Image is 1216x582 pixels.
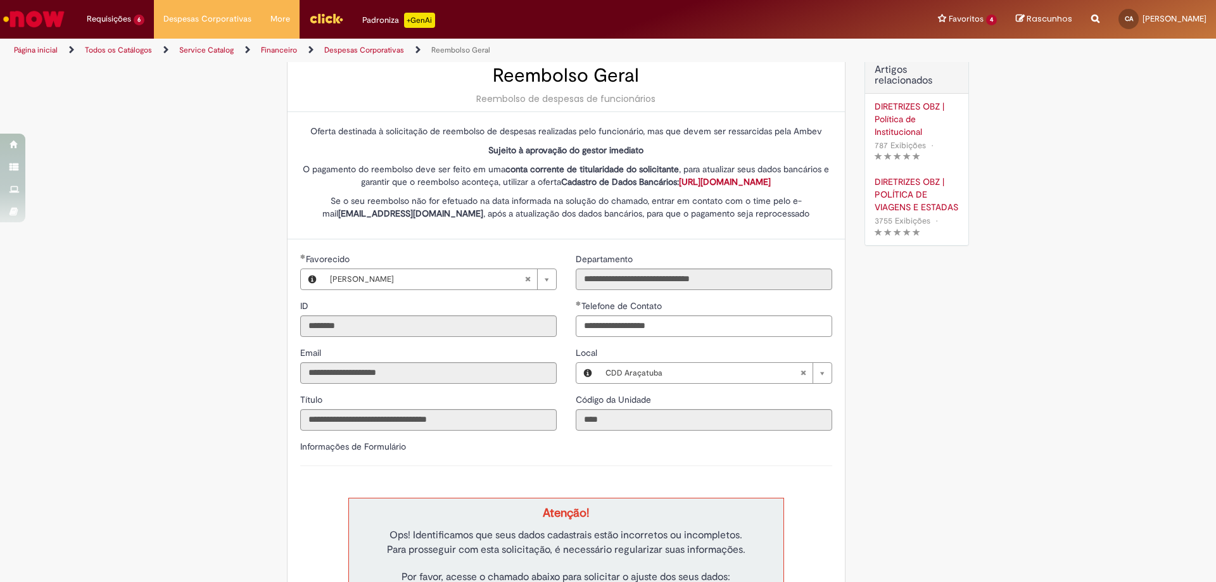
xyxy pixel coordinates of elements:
[300,346,324,359] label: Somente leitura - Email
[576,253,635,265] label: Somente leitura - Departamento
[1143,13,1206,24] span: [PERSON_NAME]
[309,9,343,28] img: click_logo_yellow_360x200.png
[986,15,997,25] span: 4
[794,363,813,383] abbr: Limpar campo Local
[134,15,144,25] span: 6
[875,65,959,87] h3: Artigos relacionados
[300,300,311,312] label: Somente leitura - ID
[576,347,600,358] span: Local
[576,301,581,306] span: Obrigatório Preenchido
[1,6,66,32] img: ServiceNow
[933,212,940,229] span: •
[85,45,152,55] a: Todos os Catálogos
[179,45,234,55] a: Service Catalog
[270,13,290,25] span: More
[300,163,832,188] p: O pagamento do reembolso deve ser feito em uma , para atualizar seus dados bancários e garantir q...
[518,269,537,289] abbr: Limpar campo Favorecido
[300,300,311,312] span: Somente leitura - ID
[576,393,654,406] label: Somente leitura - Código da Unidade
[576,409,832,431] input: Código da Unidade
[9,39,801,62] ul: Trilhas de página
[362,13,435,28] div: Padroniza
[875,215,930,226] span: 3755 Exibições
[300,125,832,137] p: Oferta destinada à solicitação de reembolso de despesas realizadas pelo funcionário, mas que deve...
[605,363,800,383] span: CDD Araçatuba
[300,394,325,405] span: Somente leitura - Título
[488,144,643,156] strong: Sujeito à aprovação do gestor imediato
[949,13,984,25] span: Favoritos
[14,45,58,55] a: Página inicial
[576,363,599,383] button: Local, Visualizar este registro CDD Araçatuba
[599,363,832,383] a: CDD AraçatubaLimpar campo Local
[300,362,557,384] input: Email
[1016,13,1072,25] a: Rascunhos
[261,45,297,55] a: Financeiro
[300,441,406,452] label: Informações de Formulário
[576,315,832,337] input: Telefone de Contato
[300,65,832,86] h2: Reembolso Geral
[300,393,325,406] label: Somente leitura - Título
[581,300,664,312] span: Telefone de Contato
[300,315,557,337] input: ID
[561,176,771,187] strong: Cadastro de Dados Bancários:
[300,347,324,358] span: Somente leitura - Email
[389,529,742,541] span: Ops! Identificamos que seus dados cadastrais estão incorretos ou incompletos.
[875,175,959,213] a: DIRETRIZES OBZ | POLÍTICA DE VIAGENS E ESTADAS
[505,163,679,175] strong: conta corrente de titularidade do solicitante
[679,176,771,187] a: [URL][DOMAIN_NAME]
[300,92,832,105] div: Reembolso de despesas de funcionários
[875,100,959,138] a: DIRETRIZES OBZ | Política de Institucional
[163,13,251,25] span: Despesas Corporativas
[330,269,524,289] span: [PERSON_NAME]
[404,13,435,28] p: +GenAi
[324,45,404,55] a: Despesas Corporativas
[300,254,306,259] span: Obrigatório Preenchido
[576,394,654,405] span: Somente leitura - Código da Unidade
[300,194,832,220] p: Se o seu reembolso não for efetuado na data informada na solução do chamado, entrar em contato co...
[301,269,324,289] button: Favorecido, Visualizar este registro Camilli Berlofa Andrade
[300,409,557,431] input: Título
[543,505,589,521] strong: Atenção!
[576,269,832,290] input: Departamento
[875,140,926,151] span: 787 Exibições
[1125,15,1133,23] span: CA
[324,269,556,289] a: [PERSON_NAME]Limpar campo Favorecido
[87,13,131,25] span: Requisições
[306,253,352,265] span: Necessários - Favorecido
[387,543,745,556] span: Para prosseguir com esta solicitação, é necessário regularizar suas informações.
[928,137,936,154] span: •
[1027,13,1072,25] span: Rascunhos
[431,45,490,55] a: Reembolso Geral
[338,208,483,219] strong: [EMAIL_ADDRESS][DOMAIN_NAME]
